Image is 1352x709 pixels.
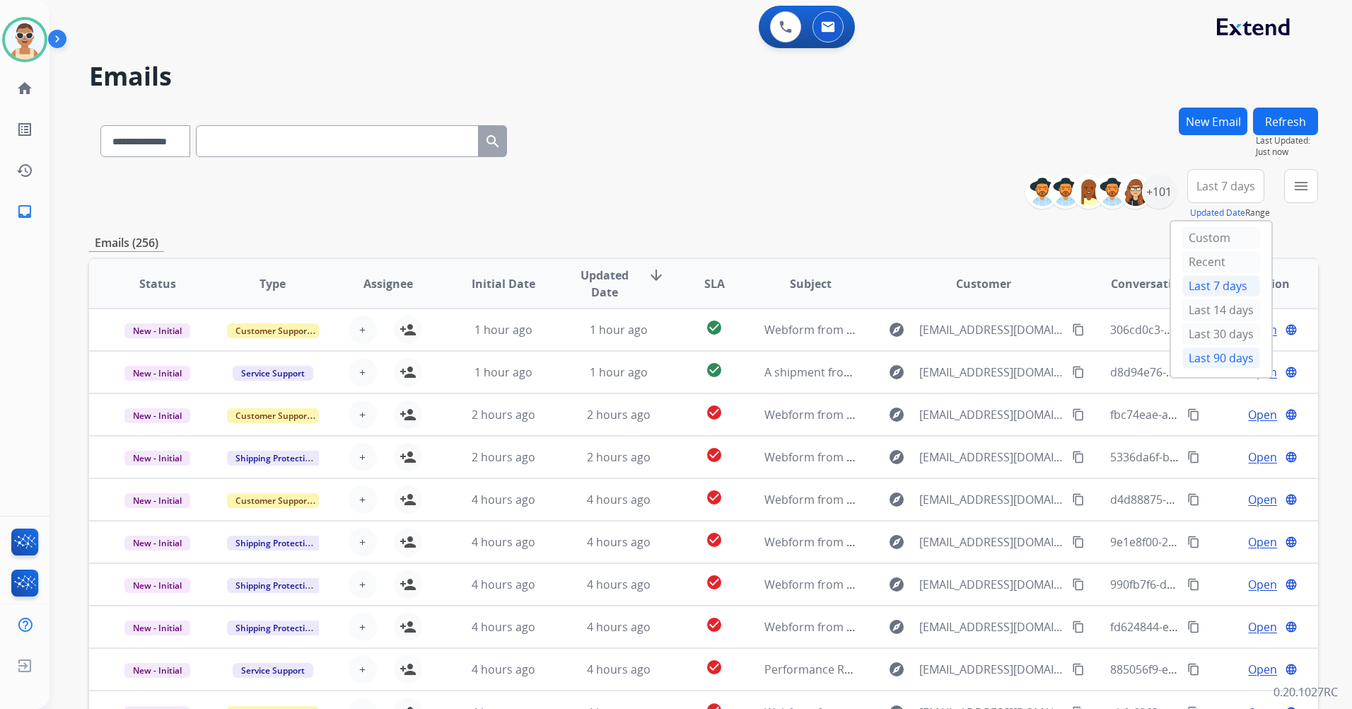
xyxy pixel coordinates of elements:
span: Open [1248,449,1277,466]
span: Last 7 days [1196,183,1255,189]
span: Customer Support [227,323,319,338]
mat-icon: explore [888,449,905,466]
mat-icon: language [1285,663,1298,676]
span: Initial Date [472,275,535,292]
span: Service Support [233,366,313,381]
span: 4 hours ago [472,492,535,507]
button: + [349,655,377,684]
span: Just now [1256,146,1318,158]
span: 1 hour ago [474,322,532,338]
span: Customer [956,275,1011,292]
span: Webform from [EMAIL_ADDRESS][DOMAIN_NAME] on [DATE] [764,577,1085,592]
span: SLA [704,275,725,292]
mat-icon: person_add [400,364,416,381]
mat-icon: language [1285,323,1298,336]
span: New - Initial [124,663,190,678]
div: Custom [1182,227,1260,248]
mat-icon: person_add [400,534,416,551]
p: 0.20.1027RC [1274,684,1338,701]
span: Updated Date [573,267,636,301]
mat-icon: check_circle [706,319,723,336]
span: Open [1248,491,1277,508]
mat-icon: explore [888,618,905,635]
mat-icon: person_add [400,491,416,508]
mat-icon: check_circle [706,616,723,633]
mat-icon: explore [888,534,905,551]
mat-icon: language [1285,493,1298,506]
span: 2 hours ago [587,407,651,422]
mat-icon: person_add [400,618,416,635]
span: Shipping Protection [227,536,324,551]
mat-icon: list_alt [16,121,33,138]
mat-icon: content_copy [1187,621,1200,633]
div: Last 14 days [1182,299,1260,321]
span: d4d88875-7990-4526-9232-91c6b2192fbd [1110,492,1328,507]
mat-icon: search [484,133,501,150]
span: Shipping Protection [227,451,324,466]
span: 4 hours ago [587,534,651,550]
span: + [359,576,366,593]
mat-icon: check_circle [706,659,723,676]
span: 9e1e8f00-2d51-445a-aaed-690973341f5f [1110,534,1321,550]
button: + [349,528,377,556]
button: + [349,570,377,599]
span: Subject [790,275,832,292]
mat-icon: person_add [400,321,416,338]
mat-icon: content_copy [1187,578,1200,591]
mat-icon: content_copy [1187,493,1200,506]
button: + [349,358,377,386]
mat-icon: check_circle [706,574,723,591]
div: Last 90 days [1182,347,1260,369]
span: New - Initial [124,408,190,423]
mat-icon: content_copy [1072,621,1085,633]
span: 2 hours ago [472,449,535,465]
mat-icon: check_circle [706,531,723,548]
mat-icon: check_circle [706,362,723,379]
span: 4 hours ago [472,662,535,677]
span: Open [1248,576,1277,593]
span: 1 hour ago [590,364,648,380]
mat-icon: language [1285,578,1298,591]
mat-icon: content_copy [1187,536,1200,548]
span: New - Initial [124,451,190,466]
span: 4 hours ago [587,577,651,592]
mat-icon: language [1285,366,1298,379]
button: + [349,485,377,514]
mat-icon: person_add [400,661,416,678]
span: Customer Support [227,493,319,508]
span: Range [1190,207,1270,219]
mat-icon: language [1285,536,1298,548]
button: New Email [1179,108,1247,135]
span: + [359,321,366,338]
span: + [359,364,366,381]
span: 4 hours ago [472,577,535,592]
span: Open [1248,534,1277,551]
button: + [349,316,377,344]
span: + [359,406,366,423]
button: Refresh [1253,108,1318,135]
span: New - Initial [124,366,190,381]
span: [EMAIL_ADDRESS][DOMAIN_NAME] [919,491,1064,508]
span: 990fb7f6-d3cf-4628-9cd3-30802a6bc666 [1110,577,1320,592]
span: d8d94e76-9376-490e-8950-9c63ea6e06eb [1110,364,1329,380]
mat-icon: explore [888,364,905,381]
span: New - Initial [124,621,190,635]
span: Webform from [EMAIL_ADDRESS][DOMAIN_NAME] on [DATE] [764,619,1085,635]
span: 5336da6f-b44a-4355-9fa1-f0b6567d3efb [1110,449,1320,465]
span: 4 hours ago [587,492,651,507]
mat-icon: menu [1293,178,1310,195]
span: Last Updated: [1256,135,1318,146]
mat-icon: inbox [16,203,33,220]
mat-icon: person_add [400,406,416,423]
span: Service Support [233,663,313,678]
mat-icon: person_add [400,576,416,593]
span: fbc74eae-a363-4eea-93f4-f66fd046c0fc [1110,407,1313,422]
span: New - Initial [124,493,190,508]
span: + [359,449,366,466]
span: Type [260,275,286,292]
span: + [359,534,366,551]
button: + [349,613,377,641]
mat-icon: content_copy [1072,663,1085,676]
span: Webform from [EMAIL_ADDRESS][DOMAIN_NAME] on [DATE] [764,449,1085,465]
span: [EMAIL_ADDRESS][DOMAIN_NAME] [919,321,1064,338]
